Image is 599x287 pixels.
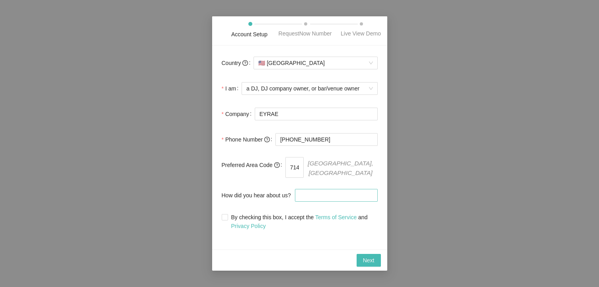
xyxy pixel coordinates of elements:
label: Company [222,106,255,122]
span: question-circle [242,60,248,66]
span: [GEOGRAPHIC_DATA] [258,57,373,69]
label: I am [222,81,242,96]
span: Phone Number [225,135,270,144]
div: RequestNow Number [279,29,332,38]
span: Preferred Area Code [222,161,280,169]
span: question-circle [264,137,270,142]
span: question-circle [274,162,280,168]
input: Company [255,108,378,120]
a: Terms of Service [315,214,357,220]
div: Live View Demo [341,29,381,38]
span: a DJ, DJ company owner, or bar/venue owner [246,83,373,94]
input: How did you hear about us? [295,189,378,202]
div: Account Setup [231,30,267,39]
button: Next [357,254,381,267]
span: By checking this box, I accept the and [228,213,378,230]
span: [GEOGRAPHIC_DATA], [GEOGRAPHIC_DATA] [304,157,378,178]
a: Privacy Policy [231,223,266,229]
span: 🇺🇸 [258,60,265,66]
span: Country [222,59,248,67]
label: How did you hear about us? [222,187,295,203]
span: Next [363,256,375,265]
